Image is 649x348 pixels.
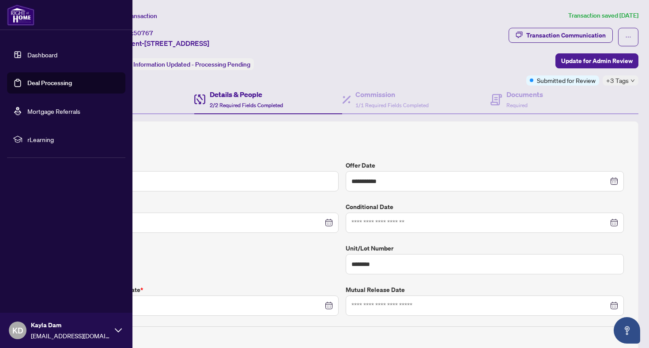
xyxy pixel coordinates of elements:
label: Lease Commencement Date [60,285,339,295]
span: down [630,79,635,83]
label: Unit/Lot Number [346,243,624,253]
img: logo [7,4,34,26]
span: 1/1 Required Fields Completed [355,102,429,109]
button: Transaction Communication [509,28,613,43]
article: Transaction saved [DATE] [568,11,638,21]
a: Mortgage Referrals [27,107,80,115]
button: Update for Admin Review [555,53,638,68]
h4: Details & People [210,89,283,100]
a: Dashboard [27,51,57,59]
span: Basement-[STREET_ADDRESS] [109,38,209,49]
label: Exclusive [60,243,339,253]
h4: Documents [506,89,543,100]
label: Leased Price [60,161,339,170]
h4: Commission [355,89,429,100]
span: [EMAIL_ADDRESS][DOMAIN_NAME] [31,331,110,341]
span: 2/2 Required Fields Completed [210,102,283,109]
span: 50767 [133,29,153,37]
span: ellipsis [625,34,631,40]
span: KD [12,324,23,337]
span: Information Updated - Processing Pending [133,60,250,68]
span: Submitted for Review [537,75,596,85]
a: Deal Processing [27,79,72,87]
span: rLearning [27,135,119,144]
div: Status: [109,58,254,70]
h2: Trade Details [60,136,624,150]
span: Update for Admin Review [561,54,633,68]
label: Mutual Release Date [346,285,624,295]
label: Offer Date [346,161,624,170]
span: View Transaction [110,12,157,20]
span: Required [506,102,528,109]
h4: Deposit [60,334,624,344]
label: Firm Date [60,202,339,212]
span: +3 Tags [606,75,629,86]
button: Open asap [614,317,640,344]
span: Kayla Dam [31,320,110,330]
label: Conditional Date [346,202,624,212]
div: Transaction Communication [526,28,606,42]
